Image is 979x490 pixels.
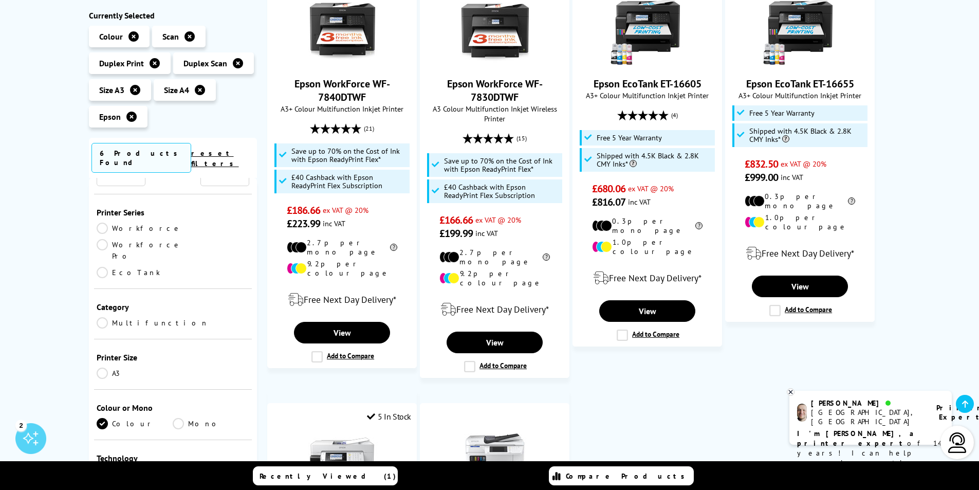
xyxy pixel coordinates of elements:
span: Shipped with 4.5K Black & 2.8K CMY Inks* [749,127,865,143]
span: A3+ Colour Multifunction Inkjet Printer [731,90,869,100]
div: [PERSON_NAME] [811,398,923,408]
span: £999.00 [745,171,778,184]
span: Save up to 70% on the Cost of Ink with Epson ReadyPrint Flex* [444,157,560,173]
div: Colour or Mono [97,403,250,413]
p: of 14 years! I can help you choose the right product [797,429,944,478]
div: Category [97,302,250,312]
span: A3+ Colour Multifunction Inkjet Printer [273,104,411,114]
span: (21) [364,119,374,138]
span: Free 5 Year Warranty [749,109,815,117]
span: £166.66 [439,213,473,227]
span: Size A4 [164,85,189,95]
li: 0.3p per mono page [592,216,703,235]
span: Recently Viewed (1) [260,471,396,481]
a: Workforce [97,223,182,234]
label: Add to Compare [617,330,679,341]
a: Epson WorkForce WF-7830DTWF [456,59,533,69]
a: Epson WorkForce WF-7830DTWF [447,77,543,104]
span: ex VAT @ 20% [781,159,826,169]
li: 0.3p per mono page [745,192,855,210]
label: Add to Compare [311,351,374,362]
a: Epson WorkForce WF-7840DTWF [294,77,390,104]
span: inc VAT [323,219,345,228]
img: user-headset-light.svg [947,432,968,453]
span: £186.66 [287,204,320,217]
div: modal_delivery [578,264,716,293]
div: modal_delivery [731,239,869,268]
a: Epson EcoTank ET-16655 [746,77,854,90]
span: Epson [99,112,121,122]
a: View [294,322,390,343]
span: (4) [671,105,678,125]
span: £832.50 [745,157,778,171]
label: Add to Compare [769,305,832,316]
span: ex VAT @ 20% [475,215,521,225]
span: inc VAT [475,228,498,238]
li: 9.2p per colour page [287,259,397,278]
div: Printer Size [97,352,250,362]
span: 6 Products Found [91,143,191,173]
div: 2 [15,420,27,431]
span: Duplex Print [99,58,144,68]
li: 9.2p per colour page [439,269,550,287]
label: Add to Compare [464,361,527,372]
span: Shipped with 4.5K Black & 2.8K CMY Inks* [597,152,713,168]
span: £40 Cashback with Epson ReadyPrint Flex Subscription [291,173,408,190]
a: Recently Viewed (1) [253,466,398,485]
li: 1.0p per colour page [745,213,855,231]
a: Epson WorkForce WF-7840DTWF [304,59,381,69]
div: modal_delivery [426,295,564,324]
a: View [752,276,847,297]
span: £816.07 [592,195,625,209]
span: Size A3 [99,85,124,95]
span: Compare Products [566,471,690,481]
a: View [447,332,542,353]
span: Scan [162,31,179,42]
a: Epson EcoTank ET-16605 [609,59,686,69]
div: [GEOGRAPHIC_DATA], [GEOGRAPHIC_DATA] [811,408,923,426]
span: ex VAT @ 20% [628,184,674,193]
span: inc VAT [781,172,803,182]
span: Duplex Scan [183,58,227,68]
a: reset filters [191,149,239,168]
a: Mono [173,418,249,429]
span: ex VAT @ 20% [323,205,368,215]
div: 5 In Stock [367,411,411,422]
img: ashley-livechat.png [797,404,807,422]
a: Compare Products [549,466,694,485]
a: A3 [97,368,173,379]
li: 2.7p per mono page [287,238,397,257]
a: View [599,300,695,322]
a: Colour [97,418,173,429]
span: Save up to 70% on the Cost of Ink with Epson ReadyPrint Flex* [291,147,408,164]
span: Free 5 Year Warranty [597,134,662,142]
span: inc VAT [628,197,651,207]
a: Epson EcoTank ET-16605 [594,77,701,90]
div: Currently Selected [89,10,257,21]
li: 1.0p per colour page [592,238,703,256]
span: £223.99 [287,217,320,230]
span: A3 Colour Multifunction Inkjet Wireless Printer [426,104,564,123]
a: Multifunction [97,317,209,329]
li: 2.7p per mono page [439,248,550,266]
div: modal_delivery [273,285,411,314]
span: £199.99 [439,227,473,240]
span: £680.06 [592,182,625,195]
span: Colour [99,31,123,42]
a: EcoTank [97,267,173,278]
b: I'm [PERSON_NAME], a printer expert [797,429,917,448]
a: Workforce Pro [97,239,182,262]
span: (15) [516,129,527,148]
span: A3+ Colour Multifunction Inkjet Printer [578,90,716,100]
a: Epson EcoTank ET-16655 [762,59,839,69]
span: £40 Cashback with Epson ReadyPrint Flex Subscription [444,183,560,199]
div: Printer Series [97,207,250,217]
div: Technology [97,453,250,463]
